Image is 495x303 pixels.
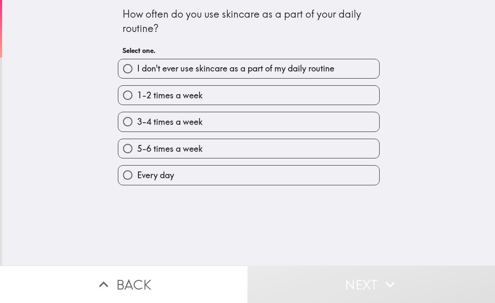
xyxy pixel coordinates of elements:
span: Every day [137,169,174,181]
span: I don't ever use skincare as a part of my daily routine [137,63,334,74]
h6: Select one. [122,46,375,55]
div: How often do you use skincare as a part of your daily routine? [122,7,375,35]
button: I don't ever use skincare as a part of my daily routine [118,59,379,78]
button: Every day [118,166,379,184]
span: 1-2 times a week [137,90,203,101]
button: 5-6 times a week [118,139,379,158]
button: Next [247,266,495,303]
span: 5-6 times a week [137,143,203,155]
button: 1-2 times a week [118,86,379,105]
button: 3-4 times a week [118,112,379,131]
span: 3-4 times a week [137,116,203,128]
